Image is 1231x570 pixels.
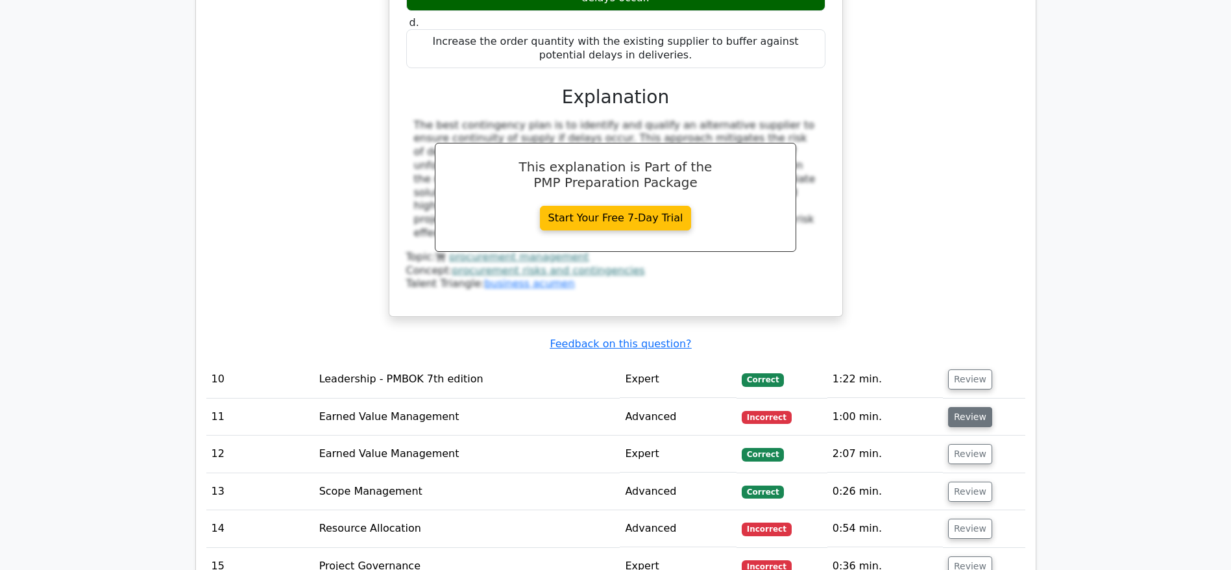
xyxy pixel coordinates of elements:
[827,510,943,547] td: 0:54 min.
[406,29,825,68] div: Increase the order quantity with the existing supplier to buffer against potential delays in deli...
[206,436,314,473] td: 12
[827,473,943,510] td: 0:26 min.
[314,473,620,510] td: Scope Management
[314,436,620,473] td: Earned Value Management
[314,510,620,547] td: Resource Allocation
[742,411,792,424] span: Incorrect
[314,399,620,436] td: Earned Value Management
[948,444,992,464] button: Review
[620,510,737,547] td: Advanced
[827,361,943,398] td: 1:22 min.
[948,369,992,390] button: Review
[206,399,314,436] td: 11
[484,277,574,290] a: business acumen
[742,373,784,386] span: Correct
[449,251,589,263] a: procurement management
[409,16,419,29] span: d.
[406,264,825,278] div: Concept:
[948,407,992,427] button: Review
[620,399,737,436] td: Advanced
[620,436,737,473] td: Expert
[948,482,992,502] button: Review
[742,448,784,461] span: Correct
[452,264,645,277] a: procurement risks and contingencies
[742,523,792,536] span: Incorrect
[827,436,943,473] td: 2:07 min.
[206,361,314,398] td: 10
[414,119,818,240] div: The best contingency plan is to identify and qualify an alternative supplier to ensure continuity...
[550,338,691,350] a: Feedback on this question?
[827,399,943,436] td: 1:00 min.
[742,486,784,499] span: Correct
[406,251,825,264] div: Topic:
[620,361,737,398] td: Expert
[948,519,992,539] button: Review
[206,510,314,547] td: 14
[206,473,314,510] td: 13
[540,206,692,230] a: Start Your Free 7-Day Trial
[406,251,825,291] div: Talent Triangle:
[314,361,620,398] td: Leadership - PMBOK 7th edition
[414,86,818,108] h3: Explanation
[620,473,737,510] td: Advanced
